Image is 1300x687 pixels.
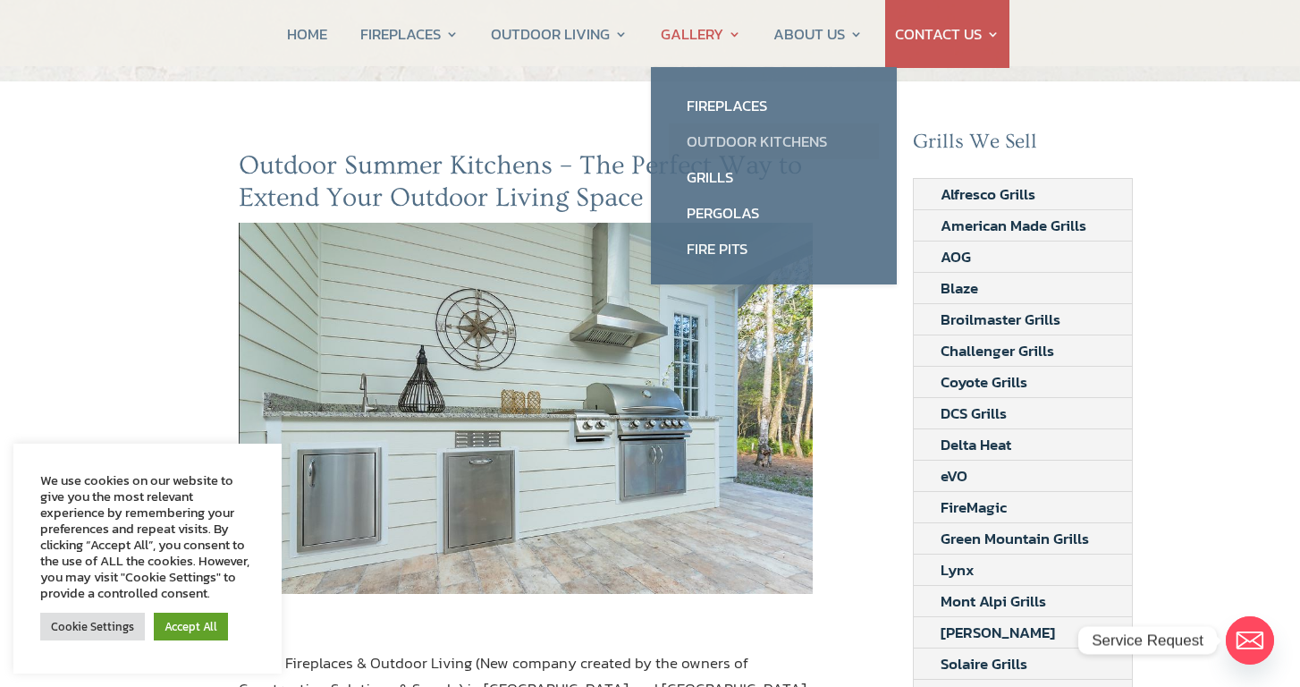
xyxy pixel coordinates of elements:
[914,523,1116,554] a: Green Mountain Grills
[669,231,879,267] a: Fire Pits
[914,367,1054,397] a: Coyote Grills
[154,613,228,640] a: Accept All
[914,210,1113,241] a: American Made Grills
[914,461,994,491] a: eVO
[914,273,1005,303] a: Blaze
[669,195,879,231] a: Pergolas
[239,149,813,223] h2: Outdoor Summer Kitchens – The Perfect Way to Extend Your Outdoor Living Space
[914,586,1073,616] a: Mont Alpi Grills
[914,179,1062,209] a: Alfresco Grills
[914,429,1038,460] a: Delta Heat
[669,159,879,195] a: Grills
[914,335,1081,366] a: Challenger Grills
[914,555,1001,585] a: Lynx
[1226,616,1274,665] a: Email
[669,88,879,123] a: Fireplaces
[40,472,255,601] div: We use cookies on our website to give you the most relevant experience by remembering your prefer...
[669,123,879,159] a: Outdoor Kitchens
[914,492,1034,522] a: FireMagic
[913,130,1133,164] h2: Grills We Sell
[914,398,1034,428] a: DCS Grills
[239,223,813,594] img: outdoor summer kitchens jacksonville fl ormond beach fl construction solutions
[914,617,1082,648] a: [PERSON_NAME]
[914,649,1054,679] a: Solaire Grills
[914,304,1087,335] a: Broilmaster Grills
[914,242,998,272] a: AOG
[40,613,145,640] a: Cookie Settings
